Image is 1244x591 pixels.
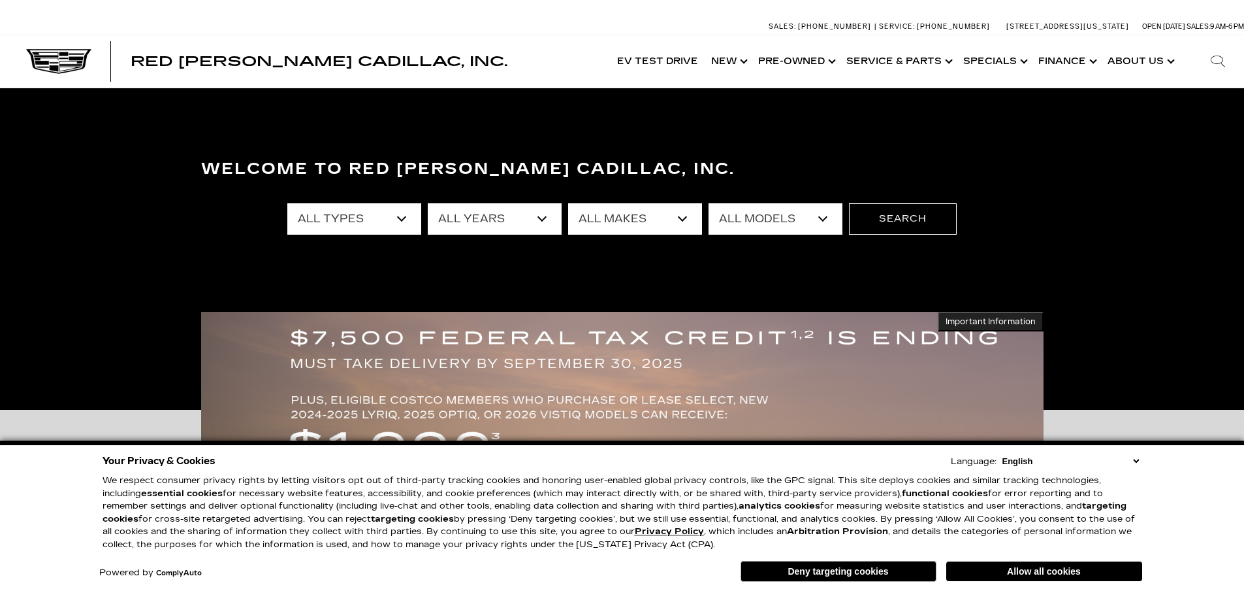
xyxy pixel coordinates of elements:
[635,526,704,537] a: Privacy Policy
[201,156,1044,182] h3: Welcome to Red [PERSON_NAME] Cadillac, Inc.
[287,203,421,235] select: Filter by type
[103,452,215,470] span: Your Privacy & Cookies
[103,501,1126,524] strong: targeting cookies
[741,561,936,582] button: Deny targeting cookies
[26,49,91,74] img: Cadillac Dark Logo with Cadillac White Text
[849,203,957,235] button: Search
[938,312,1044,331] button: Important Information
[787,526,888,537] strong: Arbitration Provision
[141,488,223,499] strong: essential cookies
[131,54,507,69] span: Red [PERSON_NAME] Cadillac, Inc.
[131,55,507,68] a: Red [PERSON_NAME] Cadillac, Inc.
[99,569,202,577] div: Powered by
[1187,22,1210,31] span: Sales:
[705,35,752,88] a: New
[840,35,957,88] a: Service & Parts
[902,488,988,499] strong: functional cookies
[1210,22,1244,31] span: 9 AM-6 PM
[709,203,842,235] select: Filter by model
[874,23,993,30] a: Service: [PHONE_NUMBER]
[798,22,871,31] span: [PHONE_NUMBER]
[752,35,840,88] a: Pre-Owned
[946,316,1036,327] span: Important Information
[1142,22,1185,31] span: Open [DATE]
[946,562,1142,581] button: Allow all cookies
[568,203,702,235] select: Filter by make
[428,203,562,235] select: Filter by year
[999,455,1142,467] select: Language Select
[957,35,1032,88] a: Specials
[156,569,202,577] a: ComplyAuto
[769,22,796,31] span: Sales:
[611,35,705,88] a: EV Test Drive
[879,22,915,31] span: Service:
[1101,35,1179,88] a: About Us
[103,475,1142,551] p: We respect consumer privacy rights by letting visitors opt out of third-party tracking cookies an...
[769,23,874,30] a: Sales: [PHONE_NUMBER]
[371,514,454,524] strong: targeting cookies
[739,501,820,511] strong: analytics cookies
[951,458,997,466] div: Language:
[917,22,990,31] span: [PHONE_NUMBER]
[1006,22,1129,31] a: [STREET_ADDRESS][US_STATE]
[1032,35,1101,88] a: Finance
